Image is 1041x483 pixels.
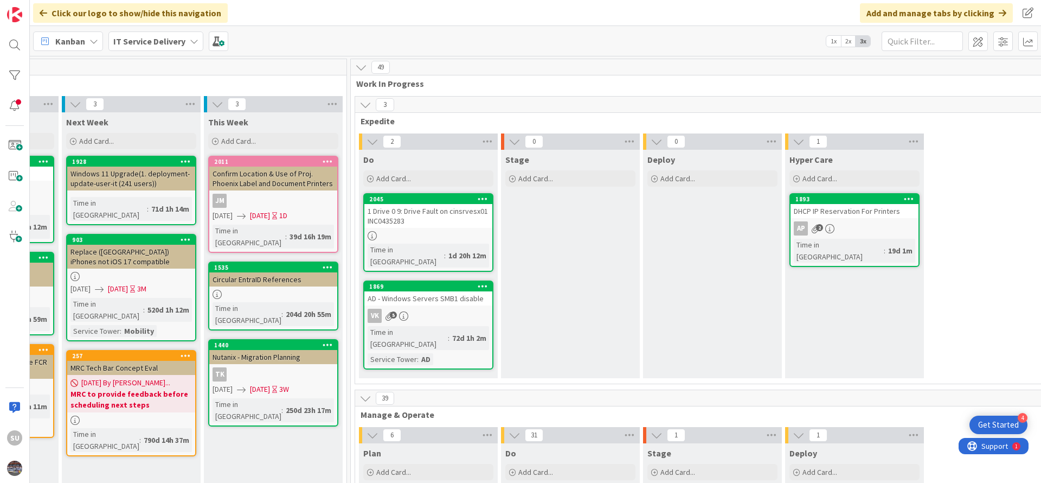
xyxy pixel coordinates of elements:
[368,326,448,350] div: Time in [GEOGRAPHIC_DATA]
[363,281,493,370] a: 1869AD - Windows Servers SMB1 disableVKTime in [GEOGRAPHIC_DATA]:72d 1h 2mService Tower:AD
[67,351,195,361] div: 257
[525,135,543,148] span: 0
[364,309,492,323] div: VK
[816,224,823,231] span: 2
[67,157,195,190] div: 1928Windows 11 Upgrade(1. deployment-update-user-it (241 users))
[417,353,419,365] span: :
[525,429,543,442] span: 31
[120,325,121,337] span: :
[279,384,289,395] div: 3W
[108,283,128,295] span: [DATE]
[213,225,285,249] div: Time in [GEOGRAPHIC_DATA]
[826,36,841,47] span: 1x
[67,167,195,190] div: Windows 11 Upgrade(1. deployment-update-user-it (241 users))
[791,194,918,204] div: 1893
[23,2,49,15] span: Support
[70,325,120,337] div: Service Tower
[214,264,337,271] div: 1535
[70,298,143,322] div: Time in [GEOGRAPHIC_DATA]
[72,158,195,166] div: 1928
[67,351,195,375] div: 257MRC Tech Bar Concept Eval
[1018,413,1027,423] div: 4
[213,210,233,221] span: [DATE]
[364,204,492,228] div: 1 Drive 0 9: Drive Fault on cinsrvesx01 INC0435283
[376,392,394,405] span: 39
[121,325,157,337] div: Mobility
[147,203,149,215] span: :
[209,194,337,208] div: JM
[794,239,884,263] div: Time in [GEOGRAPHIC_DATA]
[208,339,338,427] a: 1440Nutanix - Migration PlanningTK[DATE][DATE]3WTime in [GEOGRAPHIC_DATA]:250d 23h 17m
[841,36,856,47] span: 2x
[518,467,553,477] span: Add Card...
[882,31,963,51] input: Quick Filter...
[287,231,334,243] div: 39d 16h 19m
[208,156,338,253] a: 2011Confirm Location & Use of Proj. Phoenix Label and Document PrintersJM[DATE][DATE]1DTime in [G...
[213,194,227,208] div: JM
[72,236,195,244] div: 903
[56,4,59,13] div: 1
[250,210,270,221] span: [DATE]
[208,117,248,128] span: This Week
[376,467,411,477] span: Add Card...
[285,231,287,243] span: :
[371,61,390,74] span: 49
[209,340,337,350] div: 1440
[449,332,489,344] div: 72d 1h 2m
[7,461,22,476] img: avatar
[55,35,85,48] span: Kanban
[17,221,50,233] div: 12h 12m
[660,174,695,183] span: Add Card...
[364,291,492,306] div: AD - Windows Servers SMB1 disable
[70,428,139,452] div: Time in [GEOGRAPHIC_DATA]
[789,154,833,165] span: Hyper Care
[209,167,337,190] div: Confirm Location & Use of Proj. Phoenix Label and Document Printers
[363,448,381,459] span: Plan
[7,7,22,22] img: Visit kanbanzone.com
[446,250,489,262] div: 1d 20h 12m
[667,429,685,442] span: 1
[419,353,433,365] div: AD
[802,174,837,183] span: Add Card...
[70,197,147,221] div: Time in [GEOGRAPHIC_DATA]
[364,194,492,204] div: 2045
[369,283,492,290] div: 1869
[856,36,870,47] span: 3x
[33,3,228,23] div: Click our logo to show/hide this navigation
[505,154,529,165] span: Stage
[383,429,401,442] span: 6
[791,194,918,218] div: 1893DHCP IP Reservation For Printers
[72,352,195,360] div: 257
[149,203,192,215] div: 71d 1h 14m
[209,367,337,382] div: TK
[279,210,287,221] div: 1D
[213,384,233,395] span: [DATE]
[794,221,808,236] div: AP
[67,157,195,167] div: 1928
[791,204,918,218] div: DHCP IP Reservation For Printers
[209,157,337,167] div: 2011
[209,263,337,272] div: 1535
[363,193,493,272] a: 20451 Drive 0 9: Drive Fault on cinsrvesx01 INC0435283Time in [GEOGRAPHIC_DATA]:1d 20h 12m
[86,98,104,111] span: 3
[364,282,492,306] div: 1869AD - Windows Servers SMB1 disable
[505,448,516,459] span: Do
[66,117,108,128] span: Next Week
[283,308,334,320] div: 204d 20h 55m
[66,156,196,225] a: 1928Windows 11 Upgrade(1. deployment-update-user-it (241 users))Time in [GEOGRAPHIC_DATA]:71d 1h 14m
[137,283,146,295] div: 3M
[789,193,920,267] a: 1893DHCP IP Reservation For PrintersAPTime in [GEOGRAPHIC_DATA]:19d 1m
[7,430,22,446] div: SU
[795,195,918,203] div: 1893
[143,304,145,316] span: :
[364,194,492,228] div: 20451 Drive 0 9: Drive Fault on cinsrvesx01 INC0435283
[209,263,337,287] div: 1535Circular EntraID References
[209,340,337,364] div: 1440Nutanix - Migration Planning
[884,245,885,257] span: :
[113,36,185,47] b: IT Service Delivery
[369,195,492,203] div: 2045
[647,448,671,459] span: Stage
[66,234,196,341] a: 903Replace ([GEOGRAPHIC_DATA]) iPhones not iOS 17 compatible[DATE][DATE]3MTime in [GEOGRAPHIC_DAT...
[978,420,1019,430] div: Get Started
[213,398,281,422] div: Time in [GEOGRAPHIC_DATA]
